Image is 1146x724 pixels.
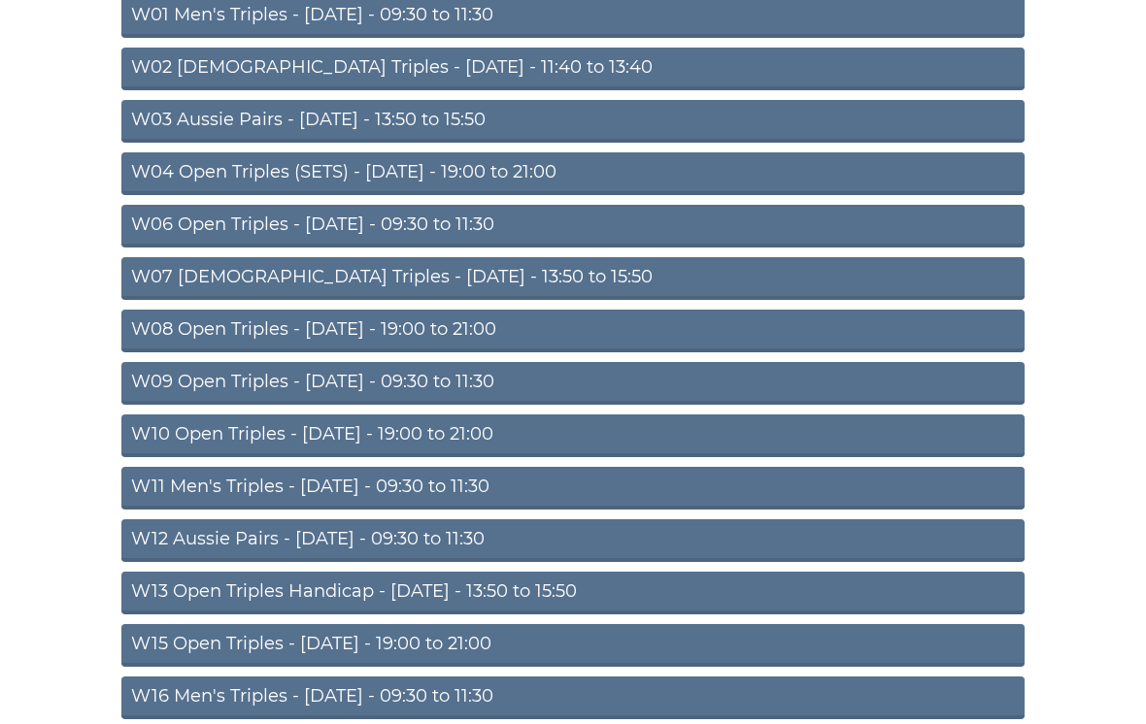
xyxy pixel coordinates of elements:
[121,572,1025,614] a: W13 Open Triples Handicap - [DATE] - 13:50 to 15:50
[121,205,1025,247] a: W06 Open Triples - [DATE] - 09:30 to 11:30
[121,414,1025,457] a: W10 Open Triples - [DATE] - 19:00 to 21:00
[121,676,1025,719] a: W16 Men's Triples - [DATE] - 09:30 to 11:30
[121,257,1025,300] a: W07 [DEMOGRAPHIC_DATA] Triples - [DATE] - 13:50 to 15:50
[121,362,1025,405] a: W09 Open Triples - [DATE] - 09:30 to 11:30
[121,310,1025,352] a: W08 Open Triples - [DATE] - 19:00 to 21:00
[121,152,1025,195] a: W04 Open Triples (SETS) - [DATE] - 19:00 to 21:00
[121,519,1025,562] a: W12 Aussie Pairs - [DATE] - 09:30 to 11:30
[121,100,1025,143] a: W03 Aussie Pairs - [DATE] - 13:50 to 15:50
[121,467,1025,510] a: W11 Men's Triples - [DATE] - 09:30 to 11:30
[121,624,1025,667] a: W15 Open Triples - [DATE] - 19:00 to 21:00
[121,48,1025,90] a: W02 [DEMOGRAPHIC_DATA] Triples - [DATE] - 11:40 to 13:40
